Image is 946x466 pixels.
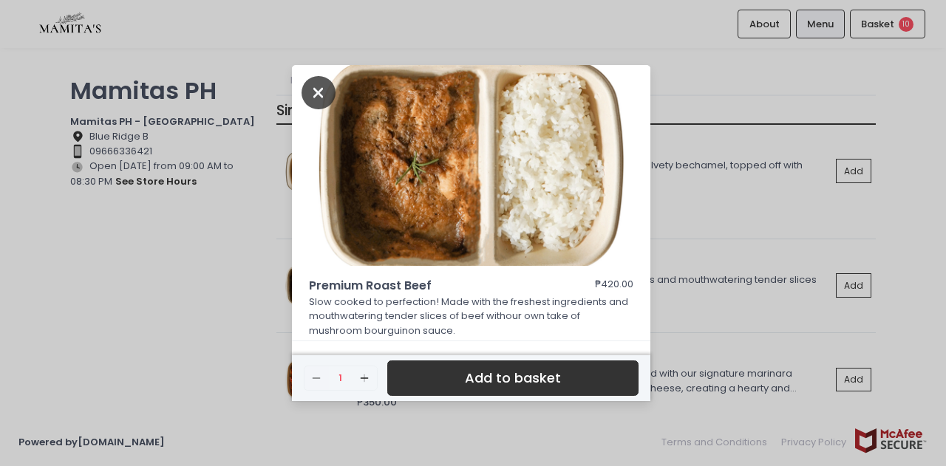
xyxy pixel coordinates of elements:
span: Premium Roast Beef [309,277,553,295]
div: ₱420.00 [595,277,633,295]
p: Slow cooked to perfection! Made with the freshest ingredients and mouthwatering tender slices of ... [309,295,634,338]
button: Add to basket [387,360,639,397]
button: Close [302,84,336,99]
img: Premium Roast Beef [292,65,650,266]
